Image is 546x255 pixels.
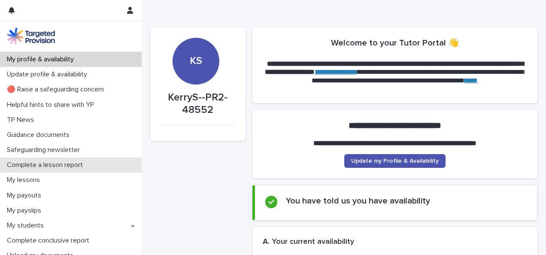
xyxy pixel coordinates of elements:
p: Update profile & availability [3,70,94,79]
img: M5nRWzHhSzIhMunXDL62 [7,27,55,45]
p: My payouts [3,191,48,200]
p: TP News [3,116,41,124]
p: 🔴 Raise a safeguarding concern [3,85,111,94]
p: Complete a lesson report [3,161,90,169]
p: KerryS--PR2-48552 [161,91,235,116]
p: My profile & availability [3,55,81,64]
h2: Welcome to your Tutor Portal 👋 [331,38,459,48]
div: KS [173,8,219,67]
h2: You have told us you have availability [286,196,430,206]
p: My payslips [3,206,48,215]
p: Helpful hints to share with YP [3,101,101,109]
p: Guidance documents [3,131,76,139]
span: Update my Profile & Availability [351,158,439,164]
h2: A. Your current availability [263,237,354,247]
a: Update my Profile & Availability [344,154,446,168]
p: My lessons [3,176,47,184]
p: My students [3,222,51,230]
p: Safeguarding newsletter [3,146,87,154]
p: Complete conclusive report [3,237,96,245]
